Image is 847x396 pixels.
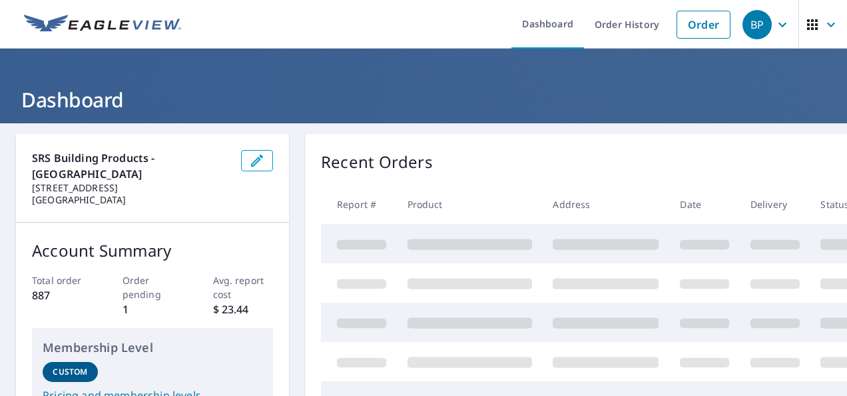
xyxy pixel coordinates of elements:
[213,301,274,317] p: $ 23.44
[542,185,669,224] th: Address
[32,273,93,287] p: Total order
[321,185,397,224] th: Report #
[321,150,433,174] p: Recent Orders
[677,11,730,39] a: Order
[32,182,230,194] p: [STREET_ADDRESS]
[397,185,543,224] th: Product
[32,150,230,182] p: SRS Building Products - [GEOGRAPHIC_DATA]
[32,194,230,206] p: [GEOGRAPHIC_DATA]
[24,15,181,35] img: EV Logo
[742,10,772,39] div: BP
[123,273,183,301] p: Order pending
[16,86,831,113] h1: Dashboard
[213,273,274,301] p: Avg. report cost
[53,366,87,378] p: Custom
[740,185,810,224] th: Delivery
[32,287,93,303] p: 887
[43,339,262,357] p: Membership Level
[123,301,183,317] p: 1
[669,185,740,224] th: Date
[32,239,273,263] p: Account Summary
